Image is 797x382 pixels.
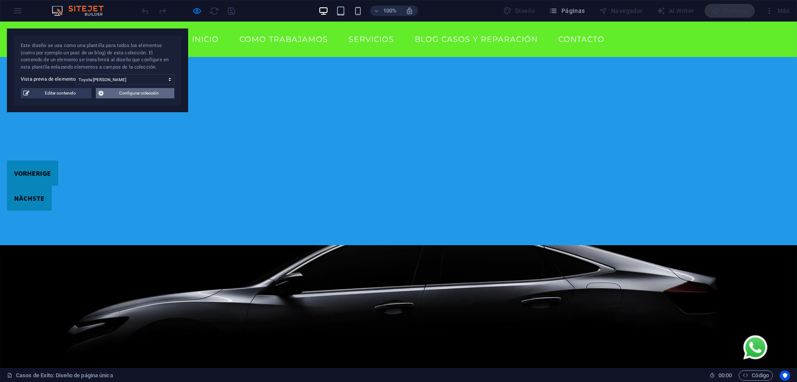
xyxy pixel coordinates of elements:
[7,139,58,164] a: Vorherige
[21,74,76,85] label: Vista previa de elemento
[743,370,769,381] span: Código
[725,372,726,379] span: :
[96,88,174,98] button: Configurar colección
[718,370,732,381] span: 00 00
[186,7,226,28] a: INICIO
[546,4,589,18] button: Páginas
[7,164,52,189] a: Nächste
[739,370,773,381] button: Código
[50,6,114,16] img: Editor Logo
[21,42,174,71] div: Este diseño se usa como una plantilla para todos los elementos (como por ejemplo un post de un bl...
[408,7,545,28] a: BLOG CASOS Y REPARACIÓN
[406,7,413,15] i: Al redimensionar, ajustar el nivel de zoom automáticamente para ajustarse al dispositivo elegido.
[500,4,539,18] div: Diseño (Ctrl+Alt+Y)
[383,6,397,16] h6: 100%
[7,370,113,381] a: Haz clic para cancelar la selección y doble clic para abrir páginas
[233,7,335,28] a: COMO TRABAJAMOS
[370,6,401,16] button: 100%
[549,6,585,15] span: Páginas
[780,370,790,381] button: Usercentrics
[342,7,401,28] a: SERVICIOS
[32,88,89,98] span: Editar contenido
[106,88,172,98] span: Configurar colección
[709,370,732,381] h6: Tiempo de la sesión
[21,88,91,98] button: Editar contenido
[552,7,612,28] a: CONTACTO
[740,312,771,342] img: WhatsApp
